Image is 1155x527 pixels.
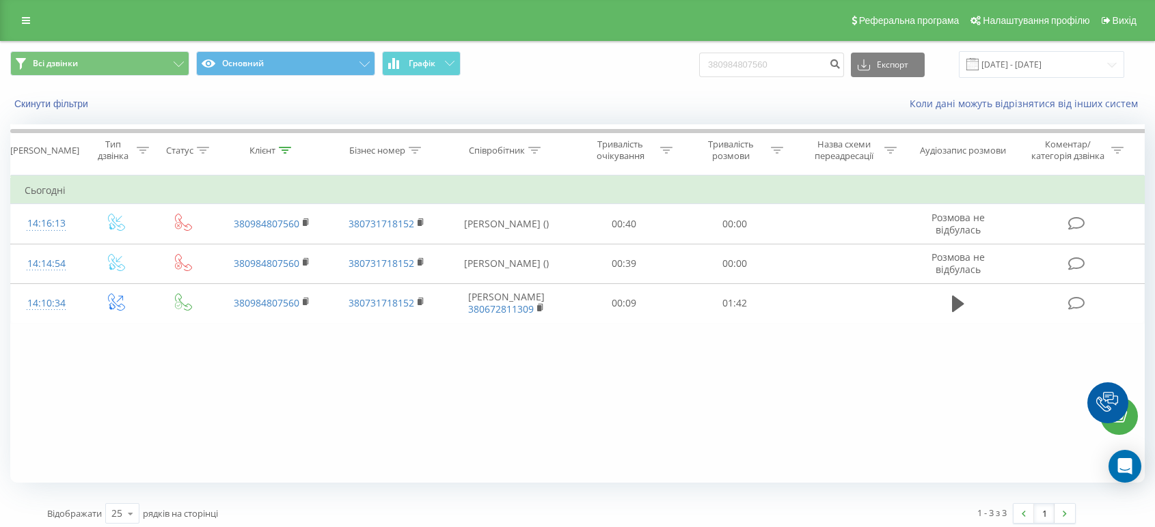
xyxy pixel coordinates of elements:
span: Налаштування профілю [983,15,1089,26]
button: Експорт [851,53,925,77]
div: Бізнес номер [349,145,405,156]
a: 380984807560 [234,217,299,230]
td: [PERSON_NAME] () [444,204,568,244]
td: 00:00 [679,204,790,244]
button: Основний [196,51,375,76]
a: 380672811309 [468,302,534,315]
td: 00:39 [569,244,679,283]
div: Статус [166,145,193,156]
div: Назва схеми переадресації [808,139,881,162]
div: Аудіозапис розмови [920,145,1006,156]
td: 00:00 [679,244,790,283]
a: 380731718152 [349,217,414,230]
td: 00:09 [569,283,679,323]
a: 380731718152 [349,296,414,309]
span: Відображати [47,507,102,519]
span: рядків на сторінці [143,507,218,519]
span: Розмова не відбулась [932,251,985,276]
div: 25 [111,507,122,520]
div: 14:14:54 [25,251,68,277]
button: Графік [382,51,461,76]
a: 380984807560 [234,296,299,309]
div: Співробітник [469,145,525,156]
div: 14:10:34 [25,290,68,317]
a: 380984807560 [234,257,299,270]
div: Тривалість очікування [584,139,657,162]
input: Пошук за номером [699,53,844,77]
button: Всі дзвінки [10,51,189,76]
a: Коли дані можуть відрізнятися вiд інших систем [910,97,1145,110]
span: Реферальна програма [859,15,960,26]
a: 380731718152 [349,257,414,270]
div: Тривалість розмови [694,139,767,162]
div: 14:16:13 [25,210,68,237]
td: Сьогодні [11,177,1145,204]
div: Open Intercom Messenger [1109,450,1141,483]
div: 1 - 3 з 3 [977,506,1007,519]
div: [PERSON_NAME] [10,145,79,156]
td: 01:42 [679,283,790,323]
td: [PERSON_NAME] [444,283,568,323]
span: Всі дзвінки [33,58,78,69]
td: 00:40 [569,204,679,244]
a: 1 [1034,504,1055,523]
button: Скинути фільтри [10,98,95,110]
span: Розмова не відбулась [932,211,985,236]
div: Клієнт [249,145,275,156]
td: [PERSON_NAME] () [444,244,568,283]
div: Тип дзвінка [94,139,133,162]
span: Графік [409,59,435,68]
div: Коментар/категорія дзвінка [1028,139,1108,162]
span: Вихід [1113,15,1137,26]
